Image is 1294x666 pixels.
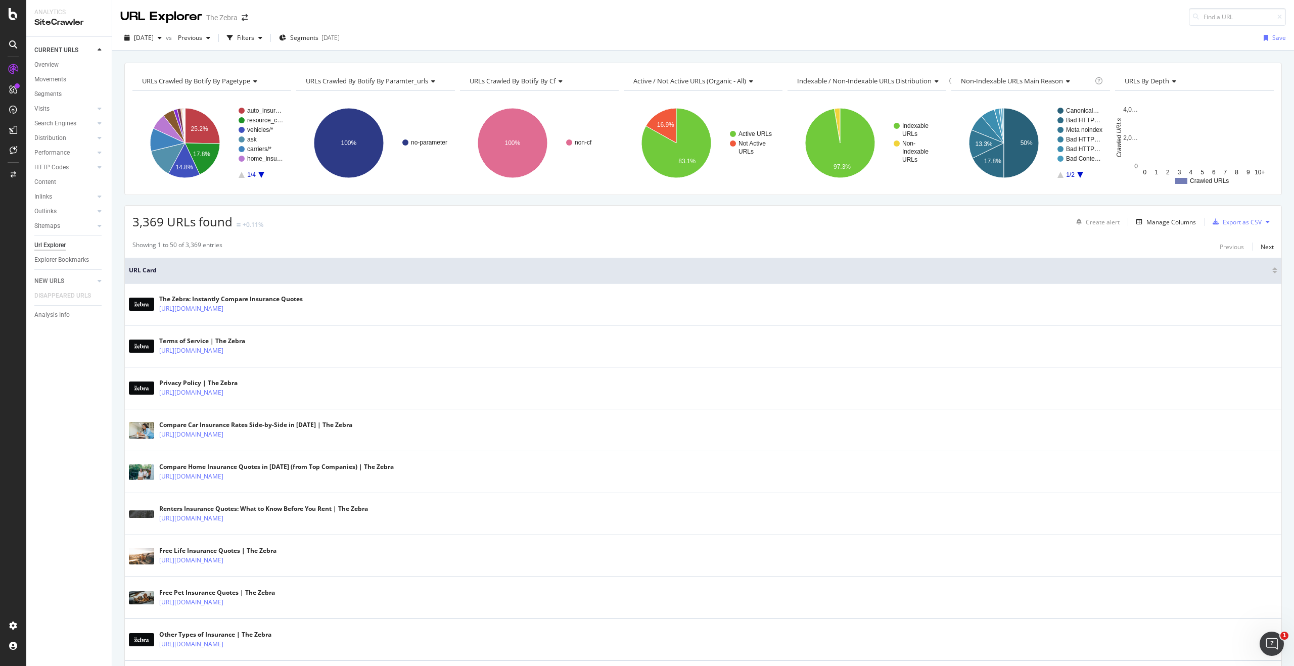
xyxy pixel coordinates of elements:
[34,177,56,187] div: Content
[159,555,223,565] a: [URL][DOMAIN_NAME]
[975,140,992,148] text: 13.3%
[1220,241,1244,253] button: Previous
[34,276,95,287] a: NEW URLS
[1123,106,1138,113] text: 4,0…
[34,45,78,56] div: CURRENT URLS
[34,206,95,217] a: Outlinks
[34,118,76,129] div: Search Engines
[1123,134,1138,141] text: 2,0…
[678,158,696,165] text: 83.1%
[1132,216,1196,228] button: Manage Columns
[504,139,520,147] text: 100%
[296,99,455,187] svg: A chart.
[132,99,291,187] div: A chart.
[1066,107,1099,114] text: Canonical…
[1280,632,1288,640] span: 1
[738,140,766,147] text: Not Active
[1115,99,1274,187] svg: A chart.
[34,255,105,265] a: Explorer Bookmarks
[129,591,154,604] img: main image
[951,99,1110,187] div: A chart.
[159,304,223,314] a: [URL][DOMAIN_NAME]
[34,192,95,202] a: Inlinks
[34,310,70,320] div: Analysis Info
[834,163,851,170] text: 97.3%
[34,162,69,173] div: HTTP Codes
[159,420,352,430] div: Compare Car Insurance Rates Side-by-Side in [DATE] | The Zebra
[159,504,368,513] div: Renters Insurance Quotes: What to Know Before You Rent | The Zebra
[159,462,394,471] div: Compare Home Insurance Quotes in [DATE] (from Top Companies) | The Zebra
[34,60,59,70] div: Overview
[738,130,772,137] text: Active URLs
[34,148,95,158] a: Performance
[961,76,1063,85] span: Non-Indexable URLs Main Reason
[468,73,610,89] h4: URLs Crawled By Botify By cf
[1246,169,1250,176] text: 9
[159,430,223,440] a: [URL][DOMAIN_NAME]
[1066,146,1100,153] text: Bad HTTP…
[140,73,282,89] h4: URLs Crawled By Botify By pagetype
[191,125,208,132] text: 25.2%
[174,33,202,42] span: Previous
[1212,169,1216,176] text: 6
[902,122,929,129] text: Indexable
[1261,241,1274,253] button: Next
[1116,118,1123,157] text: Crawled URLs
[247,136,257,143] text: ask
[242,14,248,21] div: arrow-right-arrow-left
[159,378,267,388] div: Privacy Policy | The Zebra
[34,177,105,187] a: Content
[193,151,210,158] text: 17.8%
[223,30,266,46] button: Filters
[34,133,66,144] div: Distribution
[34,255,89,265] div: Explorer Bookmarks
[34,291,101,301] a: DISAPPEARED URLS
[624,99,782,187] div: A chart.
[470,76,556,85] span: URLs Crawled By Botify By cf
[460,99,619,187] svg: A chart.
[34,104,95,114] a: Visits
[34,45,95,56] a: CURRENT URLS
[129,510,154,518] img: main image
[34,310,105,320] a: Analysis Info
[1190,177,1229,184] text: Crawled URLs
[1123,73,1265,89] h4: URLs by Depth
[159,630,271,639] div: Other Types of Insurance | The Zebra
[1223,218,1262,226] div: Export as CSV
[290,33,318,42] span: Segments
[1143,169,1146,176] text: 0
[247,146,271,153] text: carriers/*
[34,148,70,158] div: Performance
[902,148,929,155] text: Indexable
[129,464,154,480] img: main image
[1086,218,1120,226] div: Create alert
[166,33,174,42] span: vs
[1260,632,1284,656] iframe: Intercom live chat
[1224,169,1227,176] text: 7
[120,30,166,46] button: [DATE]
[159,388,223,398] a: [URL][DOMAIN_NAME]
[1066,117,1100,124] text: Bad HTTP…
[984,158,1001,165] text: 17.8%
[129,298,154,311] img: main image
[304,73,446,89] h4: URLs Crawled By Botify By paramter_urls
[1209,214,1262,230] button: Export as CSV
[797,76,932,85] span: Indexable / Non-Indexable URLs distribution
[902,156,917,163] text: URLs
[159,513,223,524] a: [URL][DOMAIN_NAME]
[134,33,154,42] span: 2025 Sep. 16th
[120,8,202,25] div: URL Explorer
[247,126,273,133] text: vehicles/*
[34,291,91,301] div: DISAPPEARED URLS
[306,76,428,85] span: URLs Crawled By Botify By paramter_urls
[34,221,60,231] div: Sitemaps
[176,164,193,171] text: 14.8%
[795,73,947,89] h4: Indexable / Non-Indexable URLs Distribution
[34,104,50,114] div: Visits
[34,240,105,251] a: Url Explorer
[788,99,946,187] svg: A chart.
